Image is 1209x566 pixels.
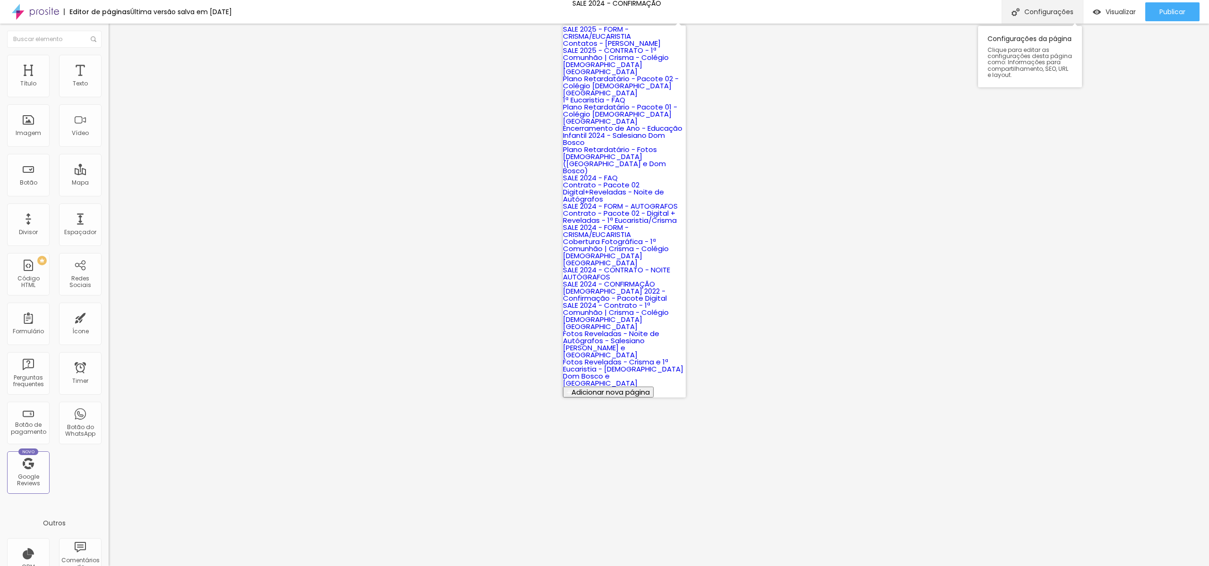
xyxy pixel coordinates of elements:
[7,31,102,48] input: Buscar elemento
[563,38,661,48] a: Contatos - [PERSON_NAME]
[61,424,99,438] div: Botão do WhatsApp
[571,387,650,397] span: Adicionar nova página
[563,24,631,41] a: SALE 2025 - FORM - CRISMA/EUCARISTIA
[1159,8,1185,16] span: Publicar
[72,378,88,384] div: Timer
[9,374,47,388] div: Perguntas frequentes
[1106,8,1136,16] span: Visualizar
[19,229,38,236] div: Divisor
[563,387,654,397] button: Adicionar nova página
[9,473,47,487] div: Google Reviews
[563,74,679,98] a: Plano Retardatário - Pacote 02 - Colégio [DEMOGRAPHIC_DATA] [GEOGRAPHIC_DATA]
[563,102,677,126] a: Plano Retardatário - Pacote 01 - Colégio [DEMOGRAPHIC_DATA] [GEOGRAPHIC_DATA]
[1012,8,1020,16] img: Icone
[563,279,655,289] a: SALE 2024 - CONFIRMAÇÃO
[1145,2,1200,21] button: Publicar
[1093,8,1101,16] img: view-1.svg
[563,45,669,76] a: SALE 2025 - CONTRATO - 1ª Comunhão | Crisma - Colégio [DEMOGRAPHIC_DATA] [GEOGRAPHIC_DATA]
[72,179,89,186] div: Mapa
[61,275,99,289] div: Redes Sociais
[563,144,666,176] a: Plano Retardatário - Fotos [DEMOGRAPHIC_DATA] ([GEOGRAPHIC_DATA] e Dom Bosco)
[91,36,96,42] img: Icone
[978,26,1082,87] div: Configurações da página
[130,8,232,15] div: Última versão salva em [DATE]
[563,201,678,211] a: SALE 2024 - FORM - AUTOGRAFOS
[73,80,88,87] div: Texto
[1083,2,1145,21] button: Visualizar
[563,222,631,239] a: SALE 2024 - FORM - CRISMA/EUCARISTIA
[72,130,89,136] div: Vídeo
[18,448,39,455] div: Novo
[16,130,41,136] div: Imagem
[64,229,96,236] div: Espaçador
[563,357,683,388] a: Fotos Reveladas - Crisma e 1ª Eucaristia - [DEMOGRAPHIC_DATA] Dom Bosco e [GEOGRAPHIC_DATA]
[9,275,47,289] div: Código HTML
[20,80,36,87] div: Título
[563,180,664,204] a: Contrato - Pacote 02 Digital+Reveladas - Noite de Autógrafos
[563,300,669,331] a: SALE 2024 - Contrato - 1ª Comunhão | Crisma - Colégio [DEMOGRAPHIC_DATA] [GEOGRAPHIC_DATA]
[563,95,625,105] a: 1ª Eucaristia - FAQ
[563,329,659,360] a: Fotos Reveladas - Noite de Autógrafos - Salesiano [PERSON_NAME] e [GEOGRAPHIC_DATA]
[20,179,37,186] div: Botão
[563,173,618,183] a: SALE 2024 - FAQ
[109,24,1209,566] iframe: Editor
[563,265,670,282] a: SALE 2024 - CONTRATO - NOITE AUTÓGRAFOS
[9,422,47,435] div: Botão de pagamento
[563,237,669,268] a: Cobertura Fotográfica - 1ª Comunhão | Crisma - Colégio [DEMOGRAPHIC_DATA] [GEOGRAPHIC_DATA]
[988,47,1073,78] span: Clique para editar as configurações desta página como: Informações para compartilhamento, SEO, UR...
[563,286,667,303] a: [DEMOGRAPHIC_DATA] 2022 - Confirmação - Pacote Digital
[64,8,130,15] div: Editor de páginas
[563,208,677,225] a: Contrato - Pacote 02 - Digital + Reveladas - 1ª Eucaristia/Crisma
[563,123,682,147] a: Encerramento de Ano - Educação Infantil 2024 - Salesiano Dom Bosco
[13,328,44,335] div: Formulário
[72,328,89,335] div: Ícone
